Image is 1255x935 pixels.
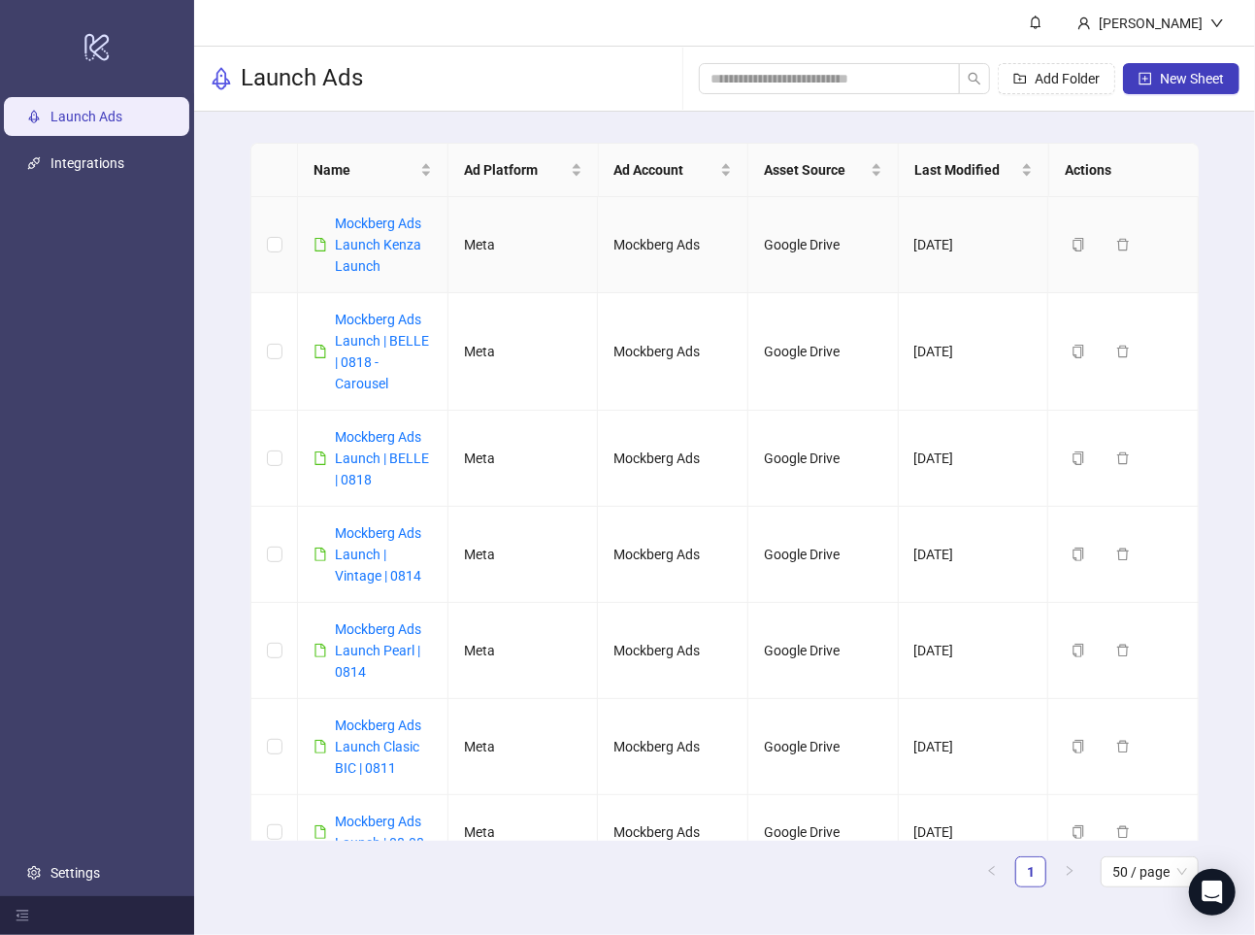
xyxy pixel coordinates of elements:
a: Settings [50,865,100,881]
span: file [314,644,327,657]
td: [DATE] [899,411,1049,507]
span: copy [1072,238,1085,251]
span: Add Folder [1035,71,1100,86]
span: file [314,740,327,753]
span: delete [1116,345,1130,358]
span: copy [1072,740,1085,753]
span: file [314,238,327,251]
a: Launch Ads [50,109,122,124]
span: search [968,72,981,85]
button: left [976,856,1007,887]
span: down [1210,17,1224,30]
span: Ad Account [614,159,717,181]
td: Mockberg Ads [598,699,748,795]
span: Last Modified [914,159,1017,181]
td: Google Drive [748,603,899,699]
td: Meta [448,293,599,411]
li: Next Page [1054,856,1085,887]
td: Google Drive [748,197,899,293]
td: Mockberg Ads [598,197,748,293]
span: copy [1072,451,1085,465]
td: [DATE] [899,795,1049,870]
button: Add Folder [998,63,1115,94]
button: New Sheet [1123,63,1239,94]
span: copy [1072,345,1085,358]
span: delete [1116,238,1130,251]
td: Mockberg Ads [598,411,748,507]
span: bell [1029,16,1042,29]
button: right [1054,856,1085,887]
td: Mockberg Ads [598,507,748,603]
div: Open Intercom Messenger [1189,869,1236,916]
span: delete [1116,644,1130,657]
td: Meta [448,197,599,293]
span: Ad Platform [464,159,567,181]
span: user [1077,17,1091,30]
td: [DATE] [899,699,1049,795]
td: Meta [448,699,599,795]
a: Mockberg Ads Launch | BELLE | 0818 [335,429,429,487]
span: copy [1072,825,1085,839]
a: Mockberg Ads Launch | BELLE | 0818 - Carousel [335,312,429,391]
span: Asset Source [764,159,867,181]
h3: Launch Ads [241,63,363,94]
div: Page Size [1101,856,1199,887]
div: [PERSON_NAME] [1091,13,1210,34]
span: delete [1116,548,1130,561]
a: 1 [1016,857,1045,886]
a: Mockberg Ads Launch | Vintage | 0814 [335,525,421,584]
th: Ad Platform [448,144,599,197]
span: file [314,451,327,465]
th: Actions [1049,144,1200,197]
span: folder-add [1013,72,1027,85]
td: Mockberg Ads [598,293,748,411]
span: delete [1116,451,1130,465]
a: Integrations [50,155,124,171]
td: Google Drive [748,411,899,507]
th: Ad Account [599,144,749,197]
td: Google Drive [748,507,899,603]
span: plus-square [1139,72,1152,85]
span: delete [1116,740,1130,753]
td: Mockberg Ads [598,795,748,870]
td: Meta [448,411,599,507]
li: 1 [1015,856,1046,887]
td: Mockberg Ads [598,603,748,699]
span: right [1064,865,1075,877]
th: Asset Source [748,144,899,197]
th: Name [298,144,448,197]
span: file [314,548,327,561]
span: Name [314,159,416,181]
td: Google Drive [748,293,899,411]
span: rocket [210,67,233,90]
span: New Sheet [1160,71,1224,86]
td: [DATE] [899,507,1049,603]
li: Previous Page [976,856,1007,887]
span: file [314,825,327,839]
th: Last Modified [899,144,1049,197]
span: copy [1072,548,1085,561]
span: copy [1072,644,1085,657]
span: left [986,865,998,877]
td: Google Drive [748,699,899,795]
td: [DATE] [899,293,1049,411]
td: [DATE] [899,197,1049,293]
a: Mockberg Ads Launch | 08.08 [335,814,424,851]
span: menu-fold [16,909,29,922]
td: [DATE] [899,603,1049,699]
a: Mockberg Ads Launch Pearl | 0814 [335,621,421,680]
a: Mockberg Ads Launch Clasic BIC | 0811 [335,718,421,776]
span: 50 / page [1112,857,1187,886]
td: Meta [448,507,599,603]
td: Meta [448,603,599,699]
span: file [314,345,327,358]
a: Mockberg Ads Launch Kenza Launch [335,216,421,274]
span: delete [1116,825,1130,839]
td: Google Drive [748,795,899,870]
td: Meta [448,795,599,870]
